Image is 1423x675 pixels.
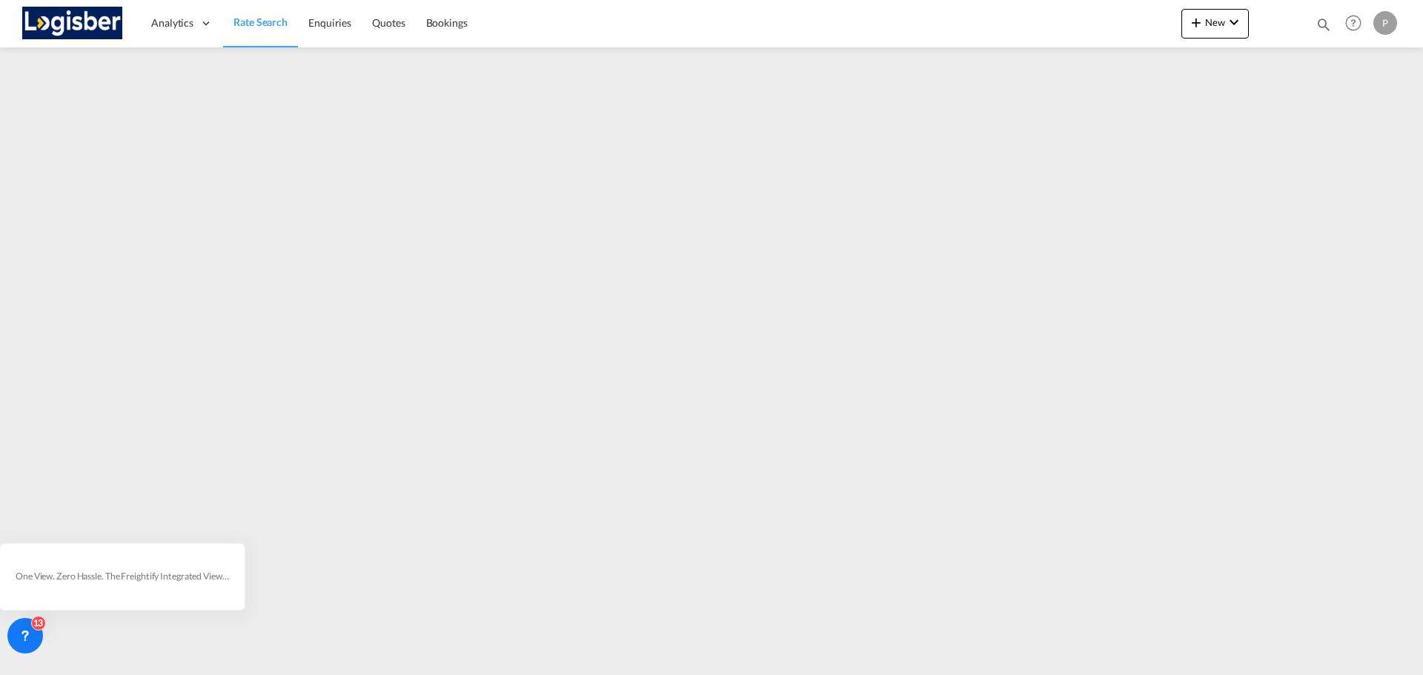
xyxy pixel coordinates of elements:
img: d7a75e507efd11eebffa5922d020a472.png [22,7,122,40]
md-icon: icon-magnify [1316,16,1332,33]
span: New [1187,16,1243,28]
button: icon-plus 400-fgNewicon-chevron-down [1181,9,1249,39]
span: Rate Search [233,16,288,28]
span: Enquiries [308,16,351,29]
div: Help [1341,10,1373,37]
span: Bookings [426,16,468,29]
div: P [1373,11,1397,35]
div: icon-magnify [1316,16,1332,39]
md-icon: icon-chevron-down [1225,13,1243,31]
span: Help [1341,10,1366,36]
span: Quotes [372,16,405,29]
md-icon: icon-plus 400-fg [1187,13,1205,31]
span: Analytics [151,16,193,30]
